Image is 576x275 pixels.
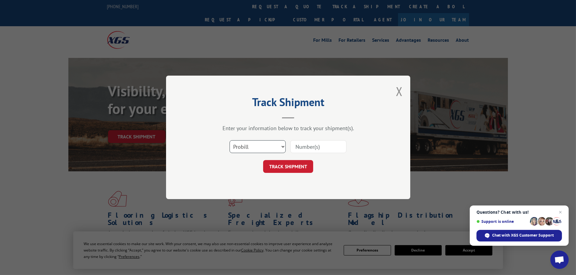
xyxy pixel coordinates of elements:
[396,83,403,99] button: Close modal
[492,233,554,238] span: Chat with XGS Customer Support
[263,160,313,173] button: TRACK SHIPMENT
[476,210,562,215] span: Questions? Chat with us!
[197,98,380,109] h2: Track Shipment
[476,219,528,224] span: Support is online
[550,251,569,269] div: Open chat
[557,209,564,216] span: Close chat
[290,141,346,153] input: Number(s)
[476,230,562,241] div: Chat with XGS Customer Support
[197,125,380,132] div: Enter your information below to track your shipment(s).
